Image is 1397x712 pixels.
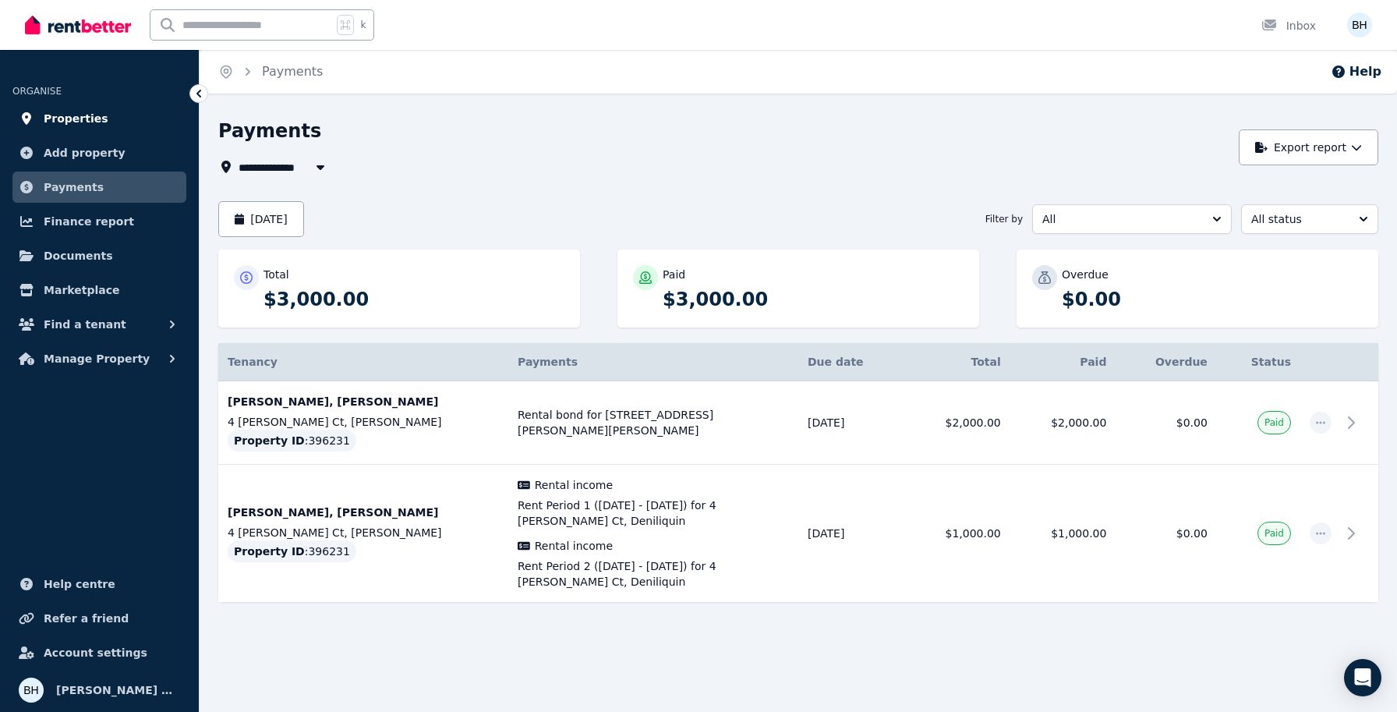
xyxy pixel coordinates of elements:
[44,281,119,299] span: Marketplace
[44,315,126,334] span: Find a tenant
[1010,381,1116,465] td: $2,000.00
[56,681,180,700] span: [PERSON_NAME] & [PERSON_NAME]
[1344,659,1381,696] div: Open Intercom Messenger
[44,349,150,368] span: Manage Property
[518,558,789,590] span: Rent Period 2 ([DATE] - [DATE]) for 4 [PERSON_NAME] Ct, Deniliquin
[1032,204,1232,234] button: All
[234,544,305,559] span: Property ID
[12,637,186,668] a: Account settings
[663,267,685,282] p: Paid
[904,343,1010,381] th: Total
[44,643,147,662] span: Account settings
[25,13,131,37] img: RentBetter
[262,64,323,79] a: Payments
[228,540,356,562] div: : 396231
[1251,211,1346,227] span: All status
[1042,211,1200,227] span: All
[228,414,499,430] p: 4 [PERSON_NAME] Ct, [PERSON_NAME]
[1010,343,1116,381] th: Paid
[1264,527,1284,540] span: Paid
[1241,204,1378,234] button: All status
[1010,465,1116,603] td: $1,000.00
[535,477,613,493] span: Rental income
[12,172,186,203] a: Payments
[1264,416,1284,429] span: Paid
[263,267,289,282] p: Total
[1116,343,1216,381] th: Overdue
[234,433,305,448] span: Property ID
[12,569,186,600] a: Help centre
[228,525,499,540] p: 4 [PERSON_NAME] Ct, [PERSON_NAME]
[44,575,115,593] span: Help centre
[798,343,904,381] th: Due date
[44,109,108,128] span: Properties
[518,356,578,368] span: Payments
[1261,18,1316,34] div: Inbox
[218,201,304,237] button: [DATE]
[44,609,129,628] span: Refer a friend
[263,287,564,312] p: $3,000.00
[12,603,186,634] a: Refer a friend
[12,137,186,168] a: Add property
[19,678,44,703] img: Bradley Hulm & Maria Hulm
[228,505,499,520] p: [PERSON_NAME], [PERSON_NAME]
[44,178,104,197] span: Payments
[518,498,789,529] span: Rent Period 1 ([DATE] - [DATE]) for 4 [PERSON_NAME] Ct, Deniliquin
[1176,416,1208,429] span: $0.00
[1331,62,1381,81] button: Help
[12,206,186,237] a: Finance report
[1062,267,1109,282] p: Overdue
[200,50,341,94] nav: Breadcrumb
[44,143,126,162] span: Add property
[1176,527,1208,540] span: $0.00
[1239,129,1378,165] button: Export report
[12,103,186,134] a: Properties
[228,394,499,409] p: [PERSON_NAME], [PERSON_NAME]
[12,86,62,97] span: ORGANISE
[798,465,904,603] td: [DATE]
[12,275,186,306] a: Marketplace
[218,119,321,143] h1: Payments
[1217,343,1300,381] th: Status
[518,407,789,438] span: Rental bond for [STREET_ADDRESS][PERSON_NAME][PERSON_NAME]
[44,246,113,265] span: Documents
[1347,12,1372,37] img: Bradley Hulm & Maria Hulm
[12,240,186,271] a: Documents
[535,538,613,554] span: Rental income
[663,287,964,312] p: $3,000.00
[12,309,186,340] button: Find a tenant
[44,212,134,231] span: Finance report
[904,465,1010,603] td: $1,000.00
[1062,287,1363,312] p: $0.00
[228,430,356,452] div: : 396231
[360,19,366,31] span: k
[985,213,1023,225] span: Filter by
[12,343,186,374] button: Manage Property
[904,381,1010,465] td: $2,000.00
[798,381,904,465] td: [DATE]
[218,343,508,381] th: Tenancy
